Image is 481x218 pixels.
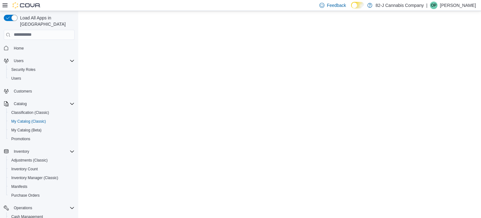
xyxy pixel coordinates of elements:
a: Security Roles [9,66,38,73]
button: Catalog [11,100,29,108]
span: Customers [11,87,75,95]
span: Dark Mode [351,8,351,9]
button: Inventory [11,148,32,155]
span: My Catalog (Classic) [11,119,46,124]
span: Classification (Classic) [11,110,49,115]
span: Home [11,44,75,52]
a: Inventory Manager (Classic) [9,174,61,182]
span: Purchase Orders [9,192,75,199]
button: My Catalog (Beta) [6,126,77,135]
span: Load All Apps in [GEOGRAPHIC_DATA] [18,15,75,27]
span: My Catalog (Classic) [9,118,75,125]
button: Inventory Count [6,165,77,173]
span: Catalog [11,100,75,108]
span: Adjustments (Classic) [9,157,75,164]
span: Feedback [327,2,346,8]
button: Security Roles [6,65,77,74]
a: Customers [11,88,34,95]
a: Promotions [9,135,33,143]
span: Users [14,58,23,63]
button: Inventory [1,147,77,156]
a: Home [11,45,26,52]
span: Classification (Classic) [9,109,75,116]
span: Promotions [11,136,30,141]
button: Home [1,44,77,53]
a: Purchase Orders [9,192,42,199]
button: Promotions [6,135,77,143]
button: My Catalog (Classic) [6,117,77,126]
span: Users [11,57,75,65]
div: Omar Price [430,2,437,9]
span: Customers [14,89,32,94]
span: Security Roles [9,66,75,73]
span: Operations [14,205,32,210]
a: Classification (Classic) [9,109,52,116]
p: | [426,2,427,9]
button: Customers [1,87,77,96]
a: Adjustments (Classic) [9,157,50,164]
button: Users [1,56,77,65]
a: My Catalog (Classic) [9,118,49,125]
span: My Catalog (Beta) [9,126,75,134]
span: Security Roles [11,67,35,72]
span: Inventory Count [9,165,75,173]
span: Users [9,75,75,82]
span: Inventory Count [11,167,38,172]
span: Users [11,76,21,81]
span: Purchase Orders [11,193,40,198]
button: Operations [1,204,77,212]
a: Manifests [9,183,30,190]
button: Catalog [1,99,77,108]
input: Dark Mode [351,2,364,8]
span: Home [14,46,24,51]
a: My Catalog (Beta) [9,126,44,134]
p: 82-J Cannabis Company [375,2,424,9]
span: Operations [11,204,75,212]
button: Inventory Manager (Classic) [6,173,77,182]
span: Inventory [11,148,75,155]
span: Inventory [14,149,29,154]
button: Purchase Orders [6,191,77,200]
button: Adjustments (Classic) [6,156,77,165]
span: Catalog [14,101,27,106]
span: Manifests [11,184,27,189]
span: Inventory Manager (Classic) [9,174,75,182]
button: Users [6,74,77,83]
a: Inventory Count [9,165,40,173]
span: Inventory Manager (Classic) [11,175,58,180]
button: Classification (Classic) [6,108,77,117]
span: OP [431,2,436,9]
p: [PERSON_NAME] [440,2,476,9]
button: Manifests [6,182,77,191]
span: Manifests [9,183,75,190]
button: Users [11,57,26,65]
span: Adjustments (Classic) [11,158,48,163]
button: Operations [11,204,35,212]
img: Cova [13,2,41,8]
a: Users [9,75,23,82]
span: My Catalog (Beta) [11,128,42,133]
span: Promotions [9,135,75,143]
